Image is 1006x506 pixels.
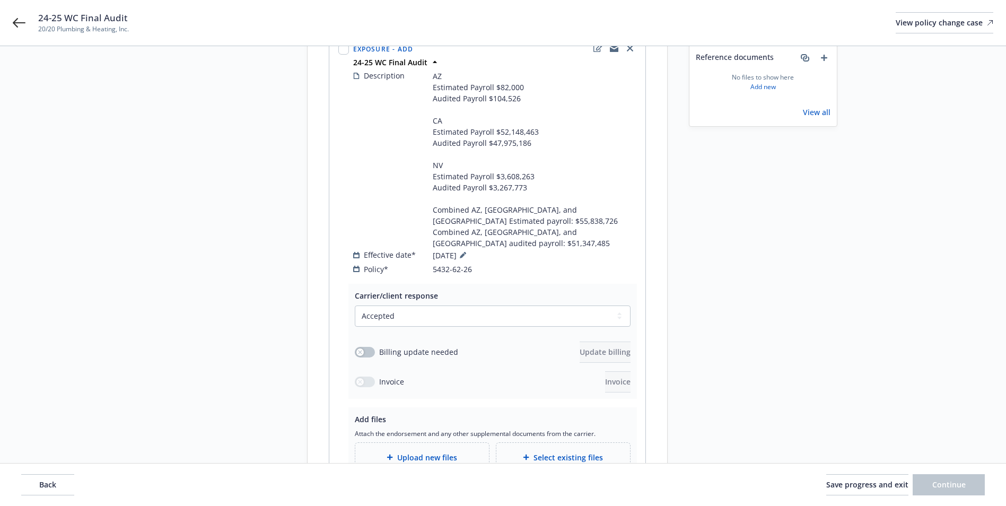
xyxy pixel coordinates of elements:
[397,452,457,463] span: Upload new files
[913,474,985,495] button: Continue
[364,249,416,260] span: Effective date*
[624,42,636,55] a: close
[696,51,774,64] span: Reference documents
[496,442,631,473] div: Select existing files
[826,479,908,490] span: Save progress and exit
[355,429,631,438] span: Attach the endorsement and any other supplemental documents from the carrier.
[799,51,811,64] a: associate
[932,479,966,490] span: Continue
[355,442,489,473] div: Upload new files
[605,371,631,392] button: Invoice
[533,452,603,463] span: Select existing files
[732,73,794,82] span: No files to show here
[353,57,427,67] strong: 24-25 WC Final Audit
[896,12,993,33] a: View policy change case
[826,474,908,495] button: Save progress and exit
[353,45,414,54] span: Exposure - Add
[580,342,631,363] button: Update billing
[896,13,993,33] div: View policy change case
[379,346,458,357] span: Billing update needed
[803,107,830,118] a: View all
[38,24,129,34] span: 20/20 Plumbing & Heating, Inc.
[355,291,438,301] span: Carrier/client response
[608,42,620,55] a: copyLogging
[38,12,129,24] span: 24-25 WC Final Audit
[39,479,56,490] span: Back
[433,71,636,249] span: AZ Estimated Payroll $82,000 Audited Payroll $104,526 CA Estimated Payroll $52,148,463 Audited Pa...
[750,82,776,92] a: Add new
[355,414,386,424] span: Add files
[605,377,631,387] span: Invoice
[379,376,404,387] span: Invoice
[364,264,388,275] span: Policy*
[433,249,469,261] span: [DATE]
[364,70,405,81] span: Description
[592,42,605,55] a: edit
[21,474,74,495] button: Back
[433,264,472,275] span: 5432-62-26
[818,51,830,64] a: add
[580,347,631,357] span: Update billing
